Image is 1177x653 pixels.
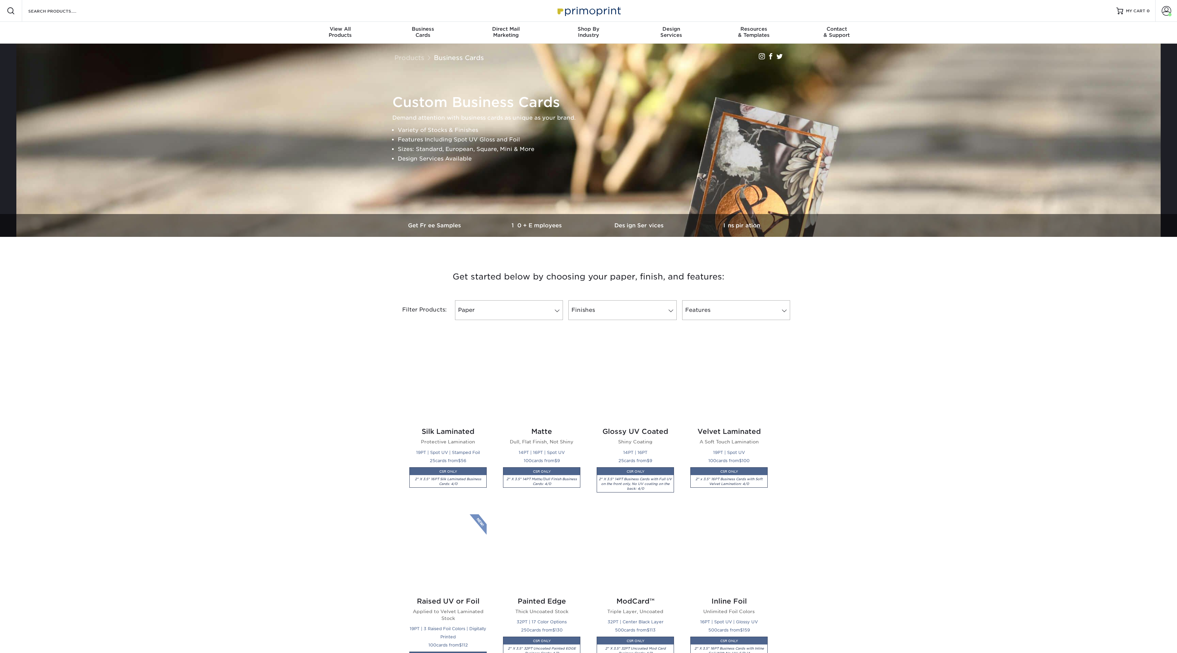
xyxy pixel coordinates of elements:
input: SEARCH PRODUCTS..... [28,7,94,15]
a: Silk Laminated Business Cards Silk Laminated Protective Lamination 19PT | Spot UV | Stamped Foil ... [409,345,487,506]
span: $ [647,458,649,463]
p: Unlimited Foil Colors [690,608,768,615]
p: Demand attention with business cards as unique as your brand. [392,113,791,123]
p: Protective Lamination [409,438,487,445]
small: 19PT | Spot UV | Stamped Foil [416,450,480,455]
small: CSR ONLY [720,639,738,643]
span: $ [458,458,461,463]
span: 100 [708,458,716,463]
a: Inspiration [691,214,793,237]
img: Primoprint [554,3,623,18]
img: Glossy UV Coated Business Cards [597,345,674,422]
img: New Product [470,514,487,535]
small: cards from [430,458,466,463]
img: Velvet Laminated Business Cards [690,345,768,422]
i: 2" X 3.5" 14PT Matte/Dull Finish Business Cards: 4/0 [506,477,577,486]
p: A Soft Touch Lamination [690,438,768,445]
div: Industry [547,26,630,38]
h3: 10+ Employees [486,222,588,229]
span: $ [552,627,555,633]
span: 100 [742,458,750,463]
small: CSR ONLY [439,470,457,473]
span: Design [630,26,712,32]
h3: Get started below by choosing your paper, finish, and features: [389,261,788,292]
a: Contact& Support [795,22,878,44]
h3: Inspiration [691,222,793,229]
small: 14PT | 16PT | Spot UV [519,450,565,455]
img: Matte Business Cards [503,345,580,422]
small: cards from [615,627,656,633]
small: CSR ONLY [627,470,644,473]
small: 32PT | Center Black Layer [608,619,663,624]
span: 159 [743,627,750,633]
span: $ [459,642,462,648]
h2: Painted Edge [503,597,580,605]
a: BusinessCards [382,22,465,44]
i: 2" x 3.5" 16PT Business Cards with Soft Velvet Lamination: 4/0 [695,477,763,486]
span: 113 [649,627,656,633]
small: cards from [708,627,750,633]
span: 9 [649,458,652,463]
small: 32PT | 17 Color Options [517,619,567,624]
p: Shiny Coating [597,438,674,445]
small: 19PT | 3 Raised Foil Colors | Digitally Printed [410,626,486,639]
a: Direct MailMarketing [465,22,547,44]
span: 250 [521,627,530,633]
span: $ [740,627,743,633]
p: Dull, Flat Finish, Not Shiny [503,438,580,445]
span: Shop By [547,26,630,32]
small: cards from [428,642,468,648]
a: Resources& Templates [712,22,795,44]
span: 500 [708,627,717,633]
a: Shop ByIndustry [547,22,630,44]
img: Silk Laminated Business Cards [409,345,487,422]
span: 500 [615,627,624,633]
li: Design Services Available [398,154,791,164]
div: Products [299,26,382,38]
img: Inline Foil Business Cards [690,514,768,592]
h3: Design Services [588,222,691,229]
a: Finishes [568,300,676,320]
span: $ [739,458,742,463]
span: 112 [462,642,468,648]
a: Velvet Laminated Business Cards Velvet Laminated A Soft Touch Lamination 19PT | Spot UV 100cards ... [690,345,768,506]
span: 100 [428,642,436,648]
img: Raised UV or Foil Business Cards [409,514,487,592]
small: CSR ONLY [627,639,644,643]
span: 56 [461,458,466,463]
small: CSR ONLY [533,639,551,643]
a: Matte Business Cards Matte Dull, Flat Finish, Not Shiny 14PT | 16PT | Spot UV 100cards from$9CSR ... [503,345,580,506]
div: Services [630,26,712,38]
p: Thick Uncoated Stock [503,608,580,615]
h2: Silk Laminated [409,427,487,436]
a: Get Free Samples [384,214,486,237]
a: View AllProducts [299,22,382,44]
h2: ModCard™ [597,597,674,605]
span: Contact [795,26,878,32]
span: Business [382,26,465,32]
li: Features Including Spot UV Gloss and Foil [398,135,791,145]
span: Resources [712,26,795,32]
div: & Support [795,26,878,38]
a: Business Cards [434,54,484,61]
span: $ [554,458,557,463]
h3: Get Free Samples [384,222,486,229]
div: & Templates [712,26,795,38]
span: $ [647,627,649,633]
small: 14PT | 16PT [623,450,647,455]
a: Features [682,300,790,320]
a: Glossy UV Coated Business Cards Glossy UV Coated Shiny Coating 14PT | 16PT 25cards from$9CSR ONLY... [597,345,674,506]
li: Sizes: Standard, European, Square, Mini & More [398,145,791,154]
span: MY CART [1126,8,1145,14]
small: 16PT | Spot UV | Glossy UV [700,619,758,624]
img: ModCard™ Business Cards [597,514,674,592]
span: Direct Mail [465,26,547,32]
i: 2" X 3.5" 16PT Silk Laminated Business Cards: 4/0 [415,477,481,486]
p: Applied to Velvet Laminated Stock [409,608,487,622]
span: 25 [430,458,435,463]
small: 19PT | Spot UV [713,450,745,455]
small: cards from [618,458,652,463]
div: Cards [382,26,465,38]
span: 0 [1147,9,1150,13]
a: DesignServices [630,22,712,44]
